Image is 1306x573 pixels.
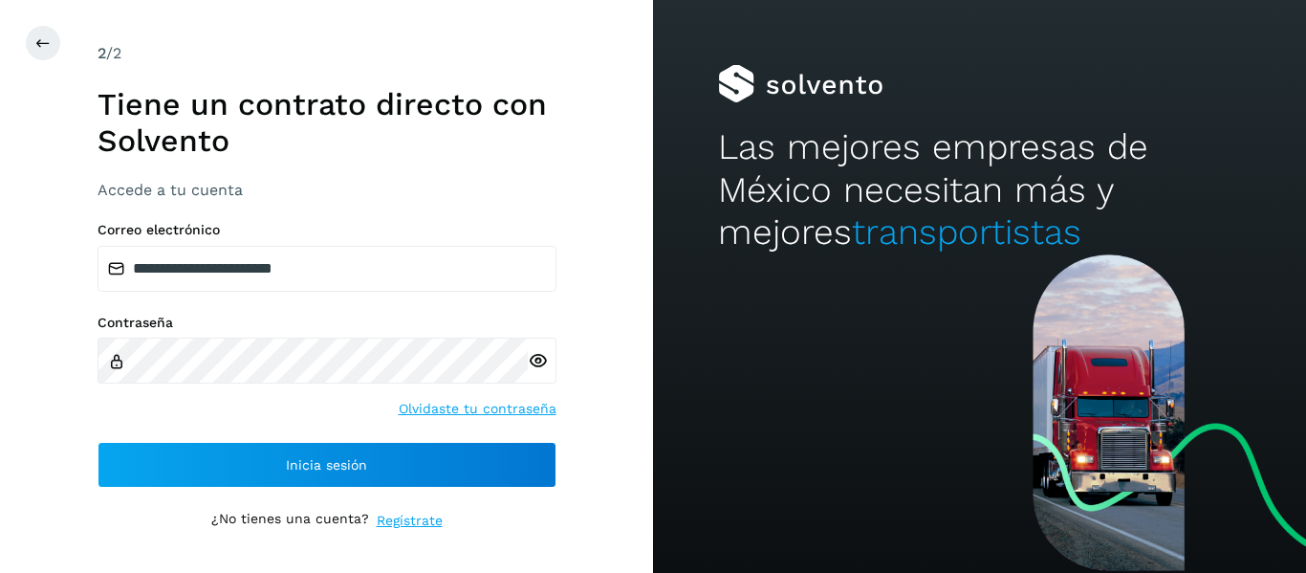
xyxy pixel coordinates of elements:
[286,458,367,472] span: Inicia sesión
[98,181,556,199] h3: Accede a tu cuenta
[98,44,106,62] span: 2
[211,511,369,531] p: ¿No tienes una cuenta?
[377,511,443,531] a: Regístrate
[98,442,556,488] button: Inicia sesión
[718,126,1240,253] h2: Las mejores empresas de México necesitan más y mejores
[852,211,1081,253] span: transportistas
[98,222,556,238] label: Correo electrónico
[98,315,556,331] label: Contraseña
[98,86,556,160] h1: Tiene un contrato directo con Solvento
[399,399,556,419] a: Olvidaste tu contraseña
